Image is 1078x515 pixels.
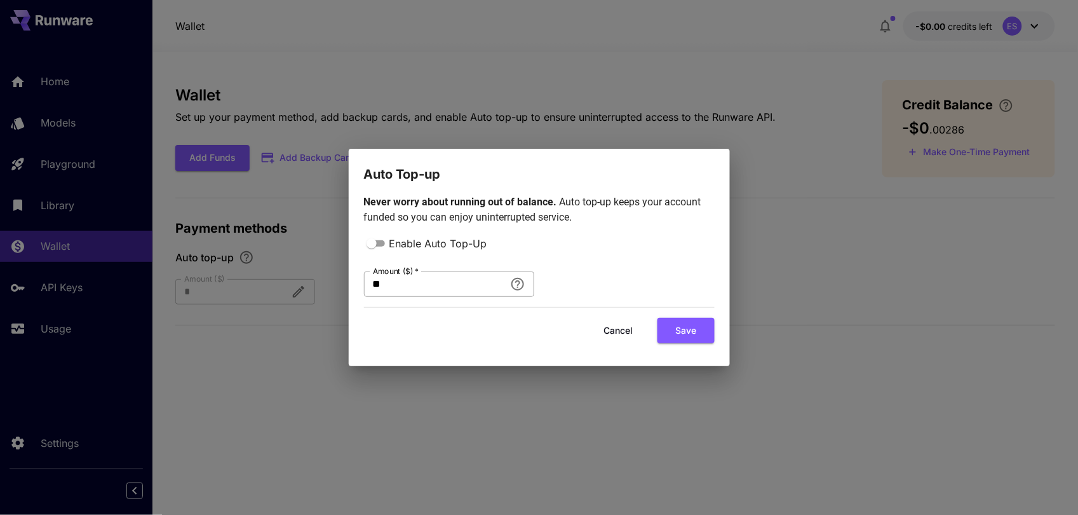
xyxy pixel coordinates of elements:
[373,266,419,277] label: Amount ($)
[590,318,647,344] button: Cancel
[657,318,715,344] button: Save
[389,236,487,251] span: Enable Auto Top-Up
[349,149,730,184] h2: Auto Top-up
[364,196,560,208] span: Never worry about running out of balance.
[364,195,715,225] p: Auto top-up keeps your account funded so you can enjoy uninterrupted service.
